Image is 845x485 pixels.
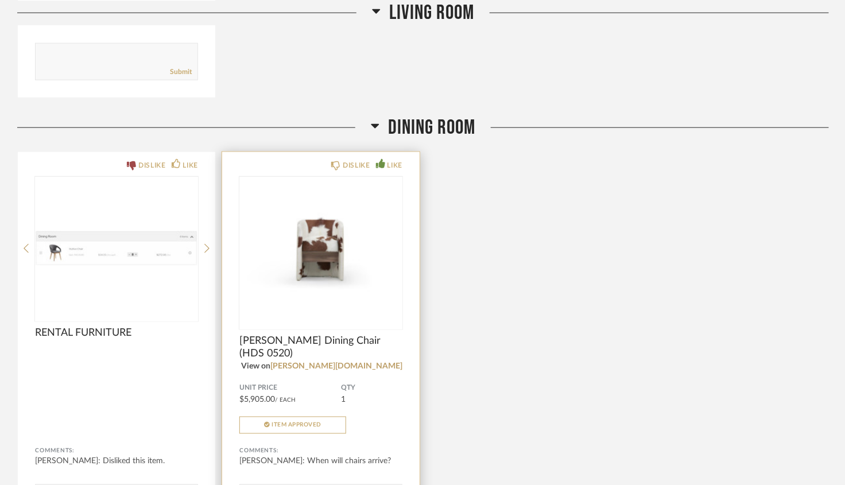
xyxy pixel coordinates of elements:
[387,160,402,171] div: LIKE
[275,398,296,403] span: / Each
[343,160,370,171] div: DISLIKE
[272,422,321,428] span: Item Approved
[35,445,198,457] div: Comments:
[35,456,198,467] div: [PERSON_NAME]: Disliked this item.
[239,456,402,467] div: [PERSON_NAME]: When will chairs arrive?
[35,327,198,339] span: RENTAL FURNITURE
[270,362,402,370] a: [PERSON_NAME][DOMAIN_NAME]
[239,177,402,320] div: 0
[388,115,475,140] span: Dining Room
[241,362,270,370] span: View on
[341,384,402,393] span: QTY
[239,177,402,320] img: undefined
[170,67,192,77] a: Submit
[239,396,275,404] span: $5,905.00
[138,160,165,171] div: DISLIKE
[35,177,198,320] img: undefined
[239,417,346,434] button: Item Approved
[239,445,402,457] div: Comments:
[183,160,198,171] div: LIKE
[239,384,341,393] span: Unit Price
[341,396,346,404] span: 1
[239,335,402,360] span: [PERSON_NAME] Dining Chair (HDS 0520)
